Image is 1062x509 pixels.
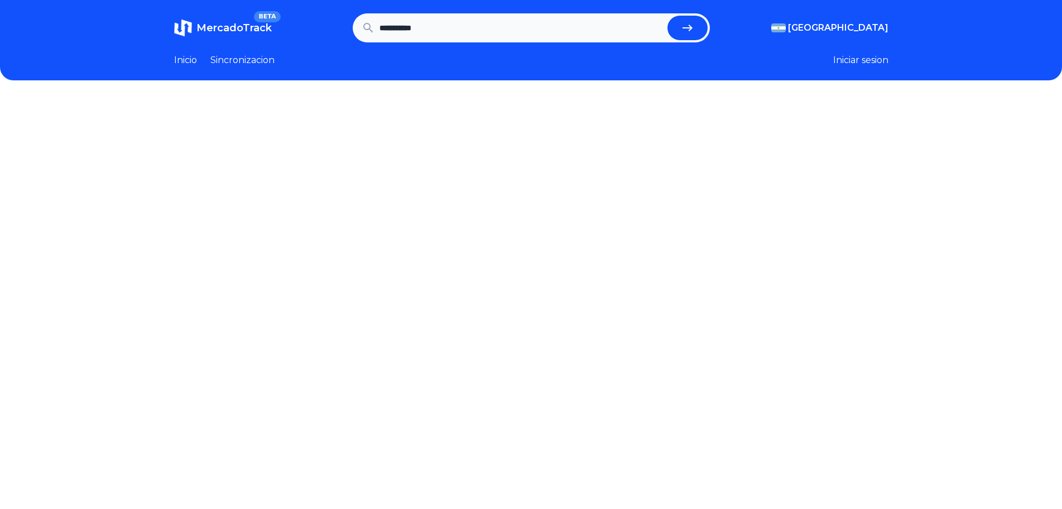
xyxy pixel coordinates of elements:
span: BETA [254,11,280,22]
a: Inicio [174,54,197,67]
button: [GEOGRAPHIC_DATA] [771,21,888,35]
span: MercadoTrack [196,22,272,34]
img: Argentina [771,23,786,32]
a: MercadoTrackBETA [174,19,272,37]
img: MercadoTrack [174,19,192,37]
span: [GEOGRAPHIC_DATA] [788,21,888,35]
button: Iniciar sesion [833,54,888,67]
a: Sincronizacion [210,54,275,67]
